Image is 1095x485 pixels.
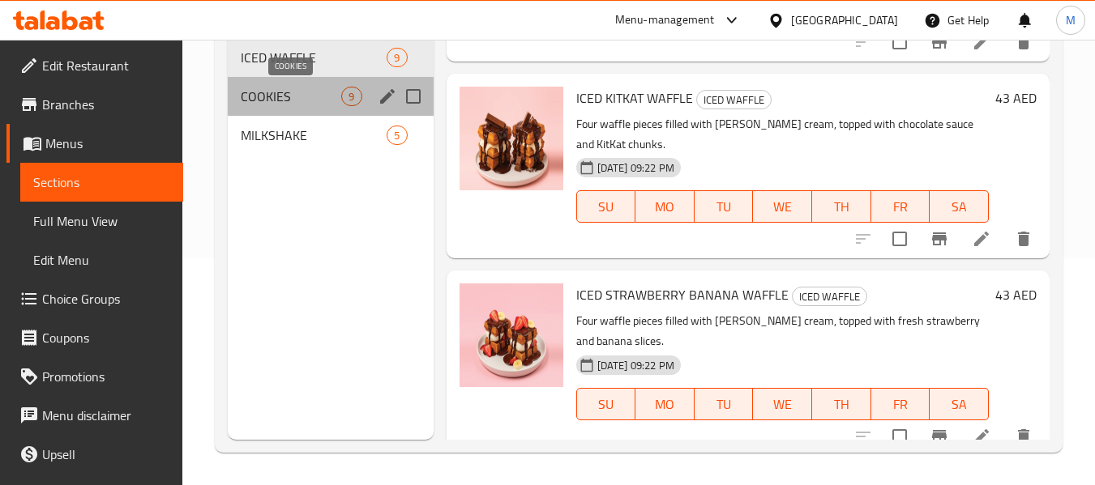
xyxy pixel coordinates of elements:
[930,388,989,420] button: SA
[241,126,387,145] span: MILKSHAKE
[972,229,991,249] a: Edit menu item
[871,190,930,223] button: FR
[584,195,630,219] span: SU
[42,328,170,347] span: Coupons
[375,84,400,108] button: edit
[819,195,865,219] span: TH
[635,388,695,420] button: MO
[930,190,989,223] button: SA
[6,46,183,85] a: Edit Restaurant
[695,190,754,223] button: TU
[33,172,170,192] span: Sections
[615,11,715,30] div: Menu-management
[878,393,924,416] span: FR
[342,89,361,104] span: 9
[6,85,183,124] a: Branches
[883,419,917,453] span: Select to update
[576,388,636,420] button: SU
[812,190,871,223] button: TH
[995,87,1037,109] h6: 43 AED
[697,91,771,109] span: ICED WAFFLE
[460,87,563,190] img: ICED KITKAT WAFFLE
[995,283,1037,306] h6: 43 AED
[6,396,183,435] a: Menu disclaimer
[920,23,959,62] button: Branch-specific-item
[45,134,170,153] span: Menus
[1004,219,1043,258] button: delete
[387,126,407,145] div: items
[228,77,433,116] div: COOKIES9edit
[6,357,183,396] a: Promotions
[878,195,924,219] span: FR
[920,417,959,456] button: Branch-specific-item
[241,48,387,67] span: ICED WAFFLE
[792,287,867,306] div: ICED WAFFLE
[791,11,898,29] div: [GEOGRAPHIC_DATA]
[753,388,812,420] button: WE
[920,219,959,258] button: Branch-specific-item
[642,195,688,219] span: MO
[1004,417,1043,456] button: delete
[695,388,754,420] button: TU
[576,114,989,155] p: Four waffle pieces filled with [PERSON_NAME] cream, topped with chocolate sauce and KitKat chunks.
[812,388,871,420] button: TH
[1066,11,1076,29] span: M
[883,222,917,256] span: Select to update
[753,190,812,223] button: WE
[701,195,747,219] span: TU
[42,406,170,425] span: Menu disclaimer
[42,95,170,114] span: Branches
[42,367,170,386] span: Promotions
[576,190,636,223] button: SU
[20,240,183,279] a: Edit Menu
[701,393,747,416] span: TU
[793,287,866,306] span: ICED WAFFLE
[642,393,688,416] span: MO
[42,56,170,75] span: Edit Restaurant
[387,128,406,143] span: 5
[576,311,989,351] p: Four waffle pieces filled with [PERSON_NAME] cream, topped with fresh strawberry and banana slices.
[228,32,433,161] nav: Menu sections
[759,393,806,416] span: WE
[6,124,183,163] a: Menus
[584,393,630,416] span: SU
[883,25,917,59] span: Select to update
[591,160,681,176] span: [DATE] 09:22 PM
[42,289,170,308] span: Choice Groups
[387,50,406,66] span: 9
[819,393,865,416] span: TH
[972,32,991,52] a: Edit menu item
[972,427,991,446] a: Edit menu item
[936,393,982,416] span: SA
[936,195,982,219] span: SA
[6,435,183,474] a: Upsell
[759,195,806,219] span: WE
[387,48,407,67] div: items
[241,87,341,106] span: COOKIES
[576,86,693,110] span: ICED KITKAT WAFFLE
[1004,23,1043,62] button: delete
[591,358,681,373] span: [DATE] 09:22 PM
[635,190,695,223] button: MO
[6,279,183,318] a: Choice Groups
[696,90,772,109] div: ICED WAFFLE
[6,318,183,357] a: Coupons
[42,445,170,464] span: Upsell
[20,163,183,202] a: Sections
[20,202,183,240] a: Full Menu View
[228,116,433,155] div: MILKSHAKE5
[33,250,170,270] span: Edit Menu
[871,388,930,420] button: FR
[33,211,170,231] span: Full Menu View
[576,283,789,307] span: ICED STRAWBERRY BANANA WAFFLE
[460,283,563,387] img: ICED STRAWBERRY BANANA WAFFLE
[228,38,433,77] div: ICED WAFFLE9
